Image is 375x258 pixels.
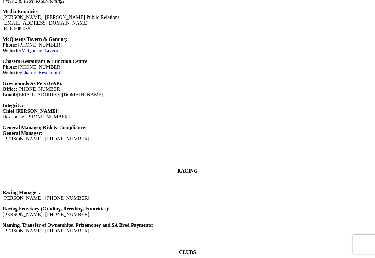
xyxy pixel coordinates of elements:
p: [PHONE_NUMBER] [3,59,372,76]
strong: Chasers Restaurant & Function Centre [3,59,87,64]
strong: Media Enquiries [3,9,38,14]
strong: Website: [3,48,21,53]
p: [PHONE_NUMBER] [3,37,372,54]
strong: CLUBS [179,249,196,255]
b: Greyhounds As Pets (GAP): [3,81,63,86]
strong: Phone: [3,42,18,48]
p: Des Jonas: [PHONE_NUMBER] [3,103,372,120]
strong: Racing Manager: [3,190,40,195]
p: [PERSON_NAME]: [PHONE_NUMBER] [3,190,372,201]
b: General Manager, Risk & Compliance: [3,125,87,130]
b: Integrity: [3,103,23,108]
strong: Phone: [3,64,18,70]
strong: General Manager: [3,130,43,136]
strong: McQueens Tavern & Gaming [3,37,66,42]
strong: Website: [3,70,21,75]
b: : [66,37,67,42]
p: [PERSON_NAME]: [PHONE_NUMBER] [3,125,372,142]
strong: Email: [3,92,17,97]
p: [PERSON_NAME]: [PHONE_NUMBER] [3,222,372,234]
a: McQueens Tavern [21,48,58,53]
p: [PERSON_NAME]: [PHONE_NUMBER] [3,206,372,217]
a: Chasers Restaurant [21,70,60,75]
b: : [87,59,89,64]
strong: Naming, Transfer of Ownerships, Prizemoney and SA Bred Payments: [3,222,154,228]
strong: Racing Secretary (Grading, Breeding, Futurities): [3,206,110,211]
p: [PHONE_NUMBER] [EMAIL_ADDRESS][DOMAIN_NAME] [3,81,372,98]
strong: Office: [3,86,17,92]
p: [PERSON_NAME], [PERSON_NAME] Public Relations [EMAIL_ADDRESS][DOMAIN_NAME] 0418 608 038 [3,9,372,32]
strong: RACING [177,168,198,174]
strong: Chief [PERSON_NAME]: [3,108,59,114]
